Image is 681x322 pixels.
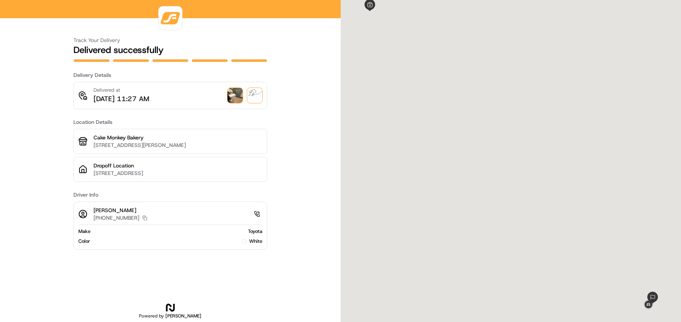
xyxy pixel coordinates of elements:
[139,313,201,319] h2: Powered by
[94,141,262,149] p: [STREET_ADDRESS][PERSON_NAME]
[94,169,262,177] p: [STREET_ADDRESS]
[73,71,267,79] h3: Delivery Details
[73,191,267,199] h3: Driver Info
[94,214,139,222] p: [PHONE_NUMBER]
[94,134,262,141] p: Cake Monkey Bakery
[78,228,90,235] span: Make
[94,87,149,94] p: Delivered at
[160,8,181,28] img: logo-public_tracking_screen-VNDR-1688417501853.png
[73,44,267,56] h2: Delivered successfully
[94,162,262,169] p: Dropoff Location
[248,228,262,235] span: Toyota
[247,88,262,103] img: signature_proof_of_delivery image
[78,238,90,245] span: Color
[94,94,149,104] p: [DATE] 11:27 AM
[94,206,147,214] p: [PERSON_NAME]
[73,36,267,44] h3: Track Your Delivery
[228,88,243,103] img: photo_proof_of_delivery image
[165,313,201,319] span: [PERSON_NAME]
[73,118,267,126] h3: Location Details
[249,238,262,245] span: white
